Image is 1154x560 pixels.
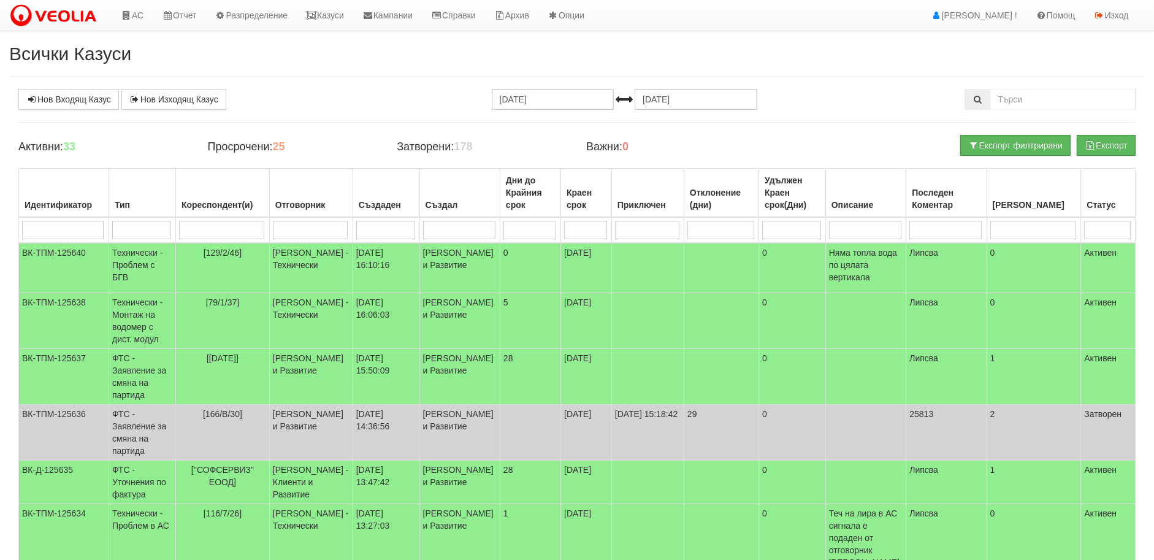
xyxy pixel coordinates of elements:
td: [PERSON_NAME] и Развитие [419,461,500,504]
div: Описание [829,196,903,213]
span: [''СОФСЕРВИЗ" ЕООД] [191,465,254,487]
td: Активен [1081,243,1136,293]
td: [DATE] 15:50:09 [353,349,419,405]
h4: Просрочени: [208,141,379,153]
td: 0 [987,293,1081,349]
th: Тип: No sort applied, activate to apply an ascending sort [109,169,176,218]
td: 1 [987,349,1081,405]
th: Създал: No sort applied, activate to apply an ascending sort [419,169,500,218]
div: [PERSON_NAME] [990,196,1078,213]
th: Дни до Крайния срок: No sort applied, activate to apply an ascending sort [500,169,560,218]
th: Краен срок: No sort applied, activate to apply an ascending sort [561,169,612,218]
div: Статус [1084,196,1132,213]
td: [DATE] 16:06:03 [353,293,419,349]
div: Кореспондент(и) [179,196,266,213]
td: 0 [759,243,826,293]
span: [79/1/37] [206,297,240,307]
h2: Всички Казуси [9,44,1145,64]
h4: Важни: [586,141,757,153]
div: Създаден [356,196,416,213]
b: 178 [454,140,472,153]
b: 33 [63,140,75,153]
td: [PERSON_NAME] и Развитие [419,243,500,293]
span: 25813 [909,409,933,419]
td: [DATE] 14:36:56 [353,405,419,461]
b: 0 [622,140,629,153]
div: Създал [423,196,497,213]
div: Последен Коментар [909,184,983,213]
td: ВК-ТПМ-125640 [19,243,109,293]
td: ВК-ТПМ-125636 [19,405,109,461]
td: [DATE] [561,461,612,504]
td: [DATE] [561,293,612,349]
span: Липсва [909,248,938,258]
b: 25 [273,140,285,153]
th: Идентификатор: No sort applied, activate to apply an ascending sort [19,169,109,218]
td: [PERSON_NAME] - Технически [269,293,353,349]
p: Няма топла вода по цялата вертикала [829,247,903,283]
th: Приключен: No sort applied, activate to apply an ascending sort [611,169,684,218]
span: 28 [503,465,513,475]
span: 5 [503,297,508,307]
span: [166/В/30] [203,409,242,419]
div: Удължен Краен срок(Дни) [762,172,822,213]
th: Брой Файлове: No sort applied, activate to apply an ascending sort [987,169,1081,218]
td: [PERSON_NAME] и Развитие [269,405,353,461]
td: [PERSON_NAME] и Развитие [419,293,500,349]
div: Краен срок [564,184,608,213]
td: [DATE] [561,405,612,461]
td: [PERSON_NAME] и Развитие [419,405,500,461]
span: 1 [503,508,508,518]
td: 0 [759,293,826,349]
td: [DATE] 13:47:42 [353,461,419,504]
td: 0 [759,461,826,504]
td: Активен [1081,349,1136,405]
span: Липсва [909,353,938,363]
span: Липсва [909,508,938,518]
div: Тип [112,196,172,213]
th: Удължен Краен срок(Дни): No sort applied, activate to apply an ascending sort [759,169,826,218]
td: 2 [987,405,1081,461]
td: Активен [1081,461,1136,504]
td: 0 [759,349,826,405]
span: [[DATE]] [207,353,239,363]
td: Технически - Проблем с БГВ [109,243,176,293]
button: Експорт [1077,135,1136,156]
input: Търсене по Идентификатор, Бл/Вх/Ап, Тип, Описание, Моб. Номер, Имейл, Файл, Коментар, [990,89,1136,110]
th: Отговорник: No sort applied, activate to apply an ascending sort [269,169,353,218]
div: Отклонение (дни) [687,184,755,213]
span: 0 [503,248,508,258]
td: 1 [987,461,1081,504]
h4: Активни: [18,141,189,153]
td: 29 [684,405,759,461]
td: ФТС - Уточнения по фактура [109,461,176,504]
td: Технически - Монтаж на водомер с дист. модул [109,293,176,349]
td: [DATE] [561,349,612,405]
a: Нов Изходящ Казус [121,89,226,110]
td: ФТС - Заявление за смяна на партида [109,349,176,405]
td: [DATE] 16:10:16 [353,243,419,293]
td: [PERSON_NAME] - Клиенти и Развитие [269,461,353,504]
div: Идентификатор [22,196,105,213]
td: ВК-ТПМ-125637 [19,349,109,405]
td: 0 [987,243,1081,293]
th: Кореспондент(и): No sort applied, activate to apply an ascending sort [175,169,269,218]
span: [129/2/46] [204,248,242,258]
th: Описание: No sort applied, activate to apply an ascending sort [825,169,906,218]
td: [PERSON_NAME] и Развитие [269,349,353,405]
button: Експорт филтрирани [960,135,1071,156]
span: Липсва [909,297,938,307]
td: [DATE] 15:18:42 [611,405,684,461]
div: Дни до Крайния срок [503,172,557,213]
th: Статус: No sort applied, activate to apply an ascending sort [1081,169,1136,218]
div: Приключен [615,196,681,213]
span: Липсва [909,465,938,475]
span: [116/7/26] [204,508,242,518]
td: Активен [1081,293,1136,349]
td: ВК-ТПМ-125638 [19,293,109,349]
h4: Затворени: [397,141,568,153]
a: Нов Входящ Казус [18,89,119,110]
span: 28 [503,353,513,363]
td: ВК-Д-125635 [19,461,109,504]
th: Отклонение (дни): No sort applied, activate to apply an ascending sort [684,169,759,218]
